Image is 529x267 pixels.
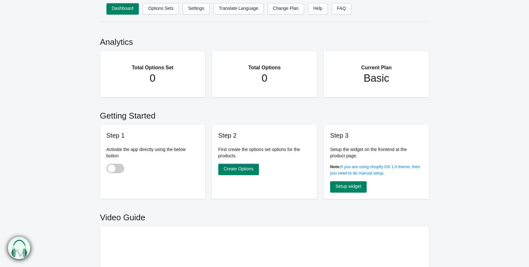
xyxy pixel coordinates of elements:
[218,146,311,159] p: First create the options set options for the products.
[113,72,193,85] h1: 0
[100,30,429,51] h2: Analytics
[218,131,311,140] h3: Step 2
[183,3,210,15] a: Settings
[106,146,199,159] p: Activate the app directly using the below button
[106,3,139,15] a: Dashboard
[106,131,199,140] h3: Step 1
[308,3,328,15] a: Help
[214,3,264,15] a: Translate Language
[336,72,417,85] h1: Basic
[330,131,423,140] h3: Step 3
[332,3,351,15] a: FAQ
[336,57,417,72] h2: Current Plan
[225,72,305,85] h1: 0
[113,57,193,72] h2: Total Options Set
[100,205,429,226] h2: Video Guide
[330,146,423,159] p: Setup the widget on the frontend at the product page.
[268,3,304,15] a: Change Plan
[330,164,420,175] a: If you are using shopify OS 1.0 theme, then you need to do manual setup.
[225,57,305,72] h2: Total Options
[330,181,367,193] a: Setup widget
[100,104,429,125] h2: Getting Started
[330,164,341,169] b: Note:
[8,236,31,259] img: bxm.png
[143,3,179,15] a: Options Sets
[218,164,259,175] a: Create Options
